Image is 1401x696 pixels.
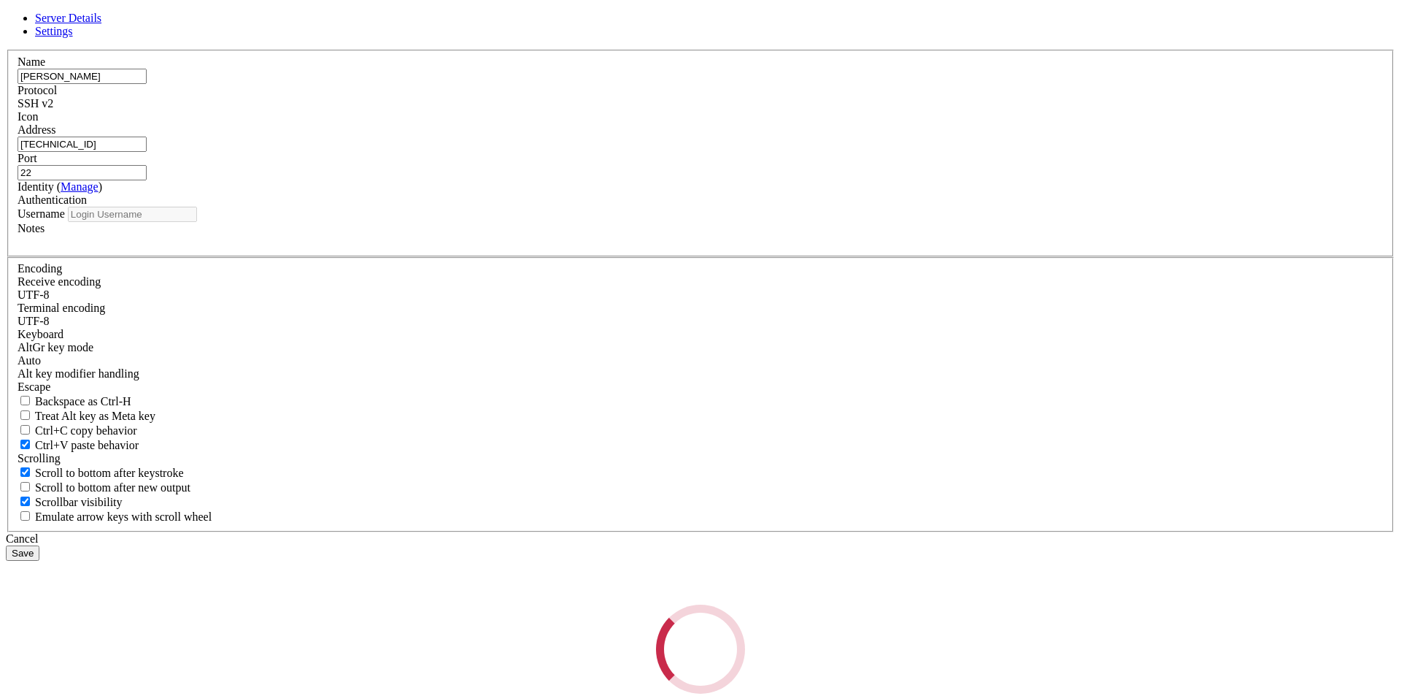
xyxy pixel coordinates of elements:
input: Ctrl+V paste behavior [20,440,30,449]
label: Authentication [18,194,87,206]
div: Loading... [656,605,745,694]
span: Auto [18,354,41,367]
input: Port Number [18,165,147,180]
button: Save [6,546,39,561]
input: Treat Alt key as Meta key [20,410,30,420]
div: Auto [18,354,1383,367]
label: When using the alternative screen buffer, and DECCKM (Application Cursor Keys) is active, mouse w... [18,510,212,523]
label: Identity [18,180,102,193]
span: Ctrl+V paste behavior [35,439,139,451]
span: Scrollbar visibility [35,496,123,508]
label: Ctrl-C copies if true, send ^C to host if false. Ctrl-Shift-C sends ^C to host if true, copies if... [18,424,137,437]
input: Host Name or IP [18,137,147,152]
label: Address [18,123,55,136]
label: Keyboard [18,328,63,340]
span: Backspace as Ctrl-H [35,395,131,408]
span: Scroll to bottom after new output [35,481,190,494]
label: Encoding [18,262,62,275]
input: Scrollbar visibility [20,497,30,506]
div: SSH v2 [18,97,1383,110]
label: Notes [18,222,45,234]
label: Whether the Alt key acts as a Meta key or as a distinct Alt key. [18,410,155,422]
span: UTF-8 [18,288,50,301]
label: Name [18,56,45,68]
span: Ctrl+C copy behavior [35,424,137,437]
input: Ctrl+C copy behavior [20,425,30,435]
span: Scroll to bottom after keystroke [35,467,184,479]
div: UTF-8 [18,288,1383,302]
label: Set the expected encoding for data received from the host. If the encodings do not match, visual ... [18,341,93,353]
a: Manage [61,180,99,193]
label: Ctrl+V pastes if true, sends ^V to host if false. Ctrl+Shift+V sends ^V to host if true, pastes i... [18,439,139,451]
label: Icon [18,110,38,123]
label: Whether to scroll to the bottom on any keystroke. [18,467,184,479]
span: Treat Alt key as Meta key [35,410,155,422]
span: Escape [18,380,50,393]
label: The default terminal encoding. ISO-2022 enables character map translations (like graphics maps). ... [18,302,105,314]
span: SSH v2 [18,97,53,110]
label: If true, the backspace should send BS ('\x08', aka ^H). Otherwise the backspace key should send '... [18,395,131,408]
a: Settings [35,25,73,37]
input: Backspace as Ctrl-H [20,396,30,405]
label: Scroll to bottom after new output. [18,481,190,494]
span: Emulate arrow keys with scroll wheel [35,510,212,523]
span: UTF-8 [18,315,50,327]
label: Scrolling [18,452,61,464]
input: Scroll to bottom after keystroke [20,467,30,477]
label: Set the expected encoding for data received from the host. If the encodings do not match, visual ... [18,275,101,288]
input: Emulate arrow keys with scroll wheel [20,511,30,521]
a: Server Details [35,12,101,24]
input: Server Name [18,69,147,84]
div: UTF-8 [18,315,1383,328]
div: Cancel [6,532,1395,546]
div: Escape [18,380,1383,394]
label: The vertical scrollbar mode. [18,496,123,508]
label: Port [18,152,37,164]
label: Controls how the Alt key is handled. Escape: Send an ESC prefix. 8-Bit: Add 128 to the typed char... [18,367,139,380]
span: ( ) [57,180,102,193]
input: Login Username [68,207,197,222]
label: Protocol [18,84,57,96]
input: Scroll to bottom after new output [20,482,30,492]
label: Username [18,207,65,220]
